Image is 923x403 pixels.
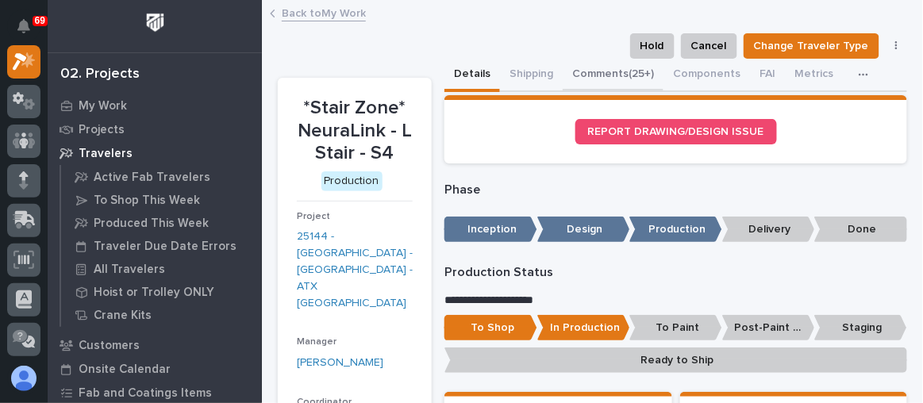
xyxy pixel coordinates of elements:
p: Active Fab Travelers [94,171,210,185]
p: Projects [79,123,125,137]
span: REPORT DRAWING/DESIGN ISSUE [588,126,764,137]
span: Project [297,212,330,221]
p: Fab and Coatings Items [79,386,212,401]
p: *Stair Zone* NeuraLink - L Stair - S4 [297,97,413,165]
p: Production Status [444,265,907,280]
a: Active Fab Travelers [61,166,262,188]
p: In Production [537,315,630,341]
a: REPORT DRAWING/DESIGN ISSUE [575,119,777,144]
p: Customers [79,339,140,353]
button: Cancel [681,33,737,59]
p: Traveler Due Date Errors [94,240,237,254]
div: Notifications69 [20,19,40,44]
p: Travelers [79,147,133,161]
p: Phase [444,182,907,198]
a: Customers [48,333,262,357]
p: To Shop [444,315,537,341]
p: My Work [79,99,127,113]
p: Inception [444,217,537,243]
a: 25144 - [GEOGRAPHIC_DATA] - [GEOGRAPHIC_DATA] - ATX [GEOGRAPHIC_DATA] [297,228,413,311]
button: Details [444,59,500,92]
button: Comments (25+) [563,59,663,92]
a: Produced This Week [61,212,262,234]
a: All Travelers [61,258,262,280]
a: Projects [48,117,262,141]
div: 02. Projects [60,66,140,83]
a: Traveler Due Date Errors [61,235,262,257]
p: Design [537,217,630,243]
a: My Work [48,94,262,117]
p: Onsite Calendar [79,363,171,377]
a: To Shop This Week [61,189,262,211]
button: Notifications [7,10,40,43]
img: Workspace Logo [140,8,170,37]
p: Hoist or Trolley ONLY [94,286,214,300]
a: Travelers [48,141,262,165]
span: Manager [297,337,337,347]
button: FAI [750,59,785,92]
span: Cancel [691,36,727,56]
p: Post-Paint Assembly [722,315,815,341]
button: Change Traveler Type [744,33,879,59]
a: [PERSON_NAME] [297,355,383,371]
button: Shipping [500,59,563,92]
button: Hold [630,33,675,59]
p: All Travelers [94,263,165,277]
a: Onsite Calendar [48,357,262,381]
button: users-avatar [7,362,40,395]
p: 69 [35,15,45,26]
p: To Shop This Week [94,194,200,208]
p: Crane Kits [94,309,152,323]
span: Hold [640,36,664,56]
p: To Paint [629,315,722,341]
button: Components [663,59,750,92]
p: Production [629,217,722,243]
span: Change Traveler Type [754,36,869,56]
p: Done [814,217,907,243]
p: Staging [814,315,907,341]
a: Crane Kits [61,304,262,326]
div: Production [321,171,383,191]
p: Produced This Week [94,217,209,231]
p: Ready to Ship [444,347,907,374]
button: Metrics [785,59,843,92]
a: Back toMy Work [282,3,366,21]
a: Hoist or Trolley ONLY [61,281,262,303]
p: Delivery [722,217,815,243]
